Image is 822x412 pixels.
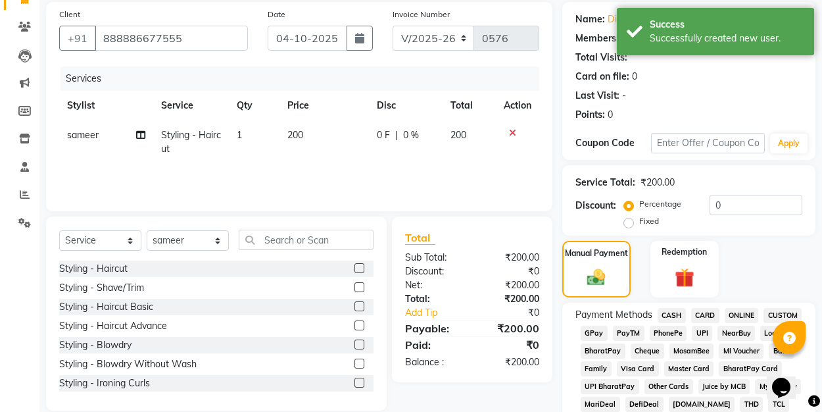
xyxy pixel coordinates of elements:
div: ₹0 [472,337,549,353]
label: Percentage [639,198,681,210]
div: Successfully created new user. [650,32,804,45]
label: Fixed [639,215,659,227]
div: Service Total: [575,176,635,190]
input: Search by Name/Mobile/Email/Code [95,26,248,51]
div: ₹200.00 [472,321,549,336]
span: PhonePe [650,326,687,341]
div: Styling - Shave/Trim [59,281,144,295]
img: _gift.svg [669,266,700,290]
span: 0 % [403,128,419,142]
div: - [622,89,626,103]
span: NearBuy [717,326,755,341]
span: MariDeal [581,397,620,412]
th: Price [279,91,369,120]
div: Styling - Haircut [59,262,128,276]
div: Styling - Haircut Advance [59,319,167,333]
span: Other Cards [644,379,693,394]
span: ONLINE [725,308,759,323]
span: CARD [691,308,719,323]
span: CASH [658,308,686,323]
span: Total [405,231,435,245]
span: Loan [760,326,785,341]
span: Master Card [664,361,714,376]
div: Last Visit: [575,89,619,103]
span: Cheque [631,344,664,359]
div: ₹200.00 [472,278,549,292]
th: Service [153,91,230,120]
div: 0 [608,108,613,122]
div: Sub Total: [395,251,472,265]
span: [DOMAIN_NAME] [669,397,735,412]
span: Juice by MCB [698,379,750,394]
div: Net: [395,278,472,292]
span: UPI BharatPay [581,379,639,394]
span: sameer [67,129,99,141]
div: 0 [632,70,637,84]
span: 1 [237,129,242,141]
span: THD [740,397,763,412]
span: | [395,128,398,142]
div: Card on file: [575,70,629,84]
div: Services [60,66,549,91]
div: Styling - Ironing Curls [59,376,150,390]
input: Search or Scan [239,230,374,250]
th: Total [443,91,496,120]
div: ₹0 [472,265,549,278]
span: Payment Methods [575,308,652,322]
div: Styling - Blowdry [59,338,132,352]
span: Styling - Haircut [161,129,221,155]
div: Balance : [395,355,472,369]
div: Total Visits: [575,51,627,64]
th: Action [496,91,539,120]
div: ₹200.00 [472,355,549,369]
span: MyT Money [755,379,801,394]
span: Visa Card [617,361,659,376]
div: Paid: [395,337,472,353]
label: Date [268,9,285,20]
span: PayTM [613,326,644,341]
span: MI Voucher [719,344,763,359]
span: DefiDeal [625,397,664,412]
th: Qty [229,91,279,120]
span: MosamBee [669,344,714,359]
div: Total: [395,292,472,306]
span: GPay [581,326,608,341]
a: Add Tip [395,306,485,320]
div: ₹200.00 [472,251,549,265]
span: BharatPay [581,344,625,359]
span: 0 F [377,128,390,142]
span: Bank [769,344,794,359]
a: Digi [608,13,623,26]
div: No Active Membership [575,32,802,45]
label: Invoice Number [393,9,450,20]
span: UPI [692,326,712,341]
div: ₹200.00 [472,292,549,306]
button: Apply [770,134,808,153]
th: Disc [369,91,443,120]
div: Coupon Code [575,136,651,150]
th: Stylist [59,91,153,120]
div: Success [650,18,804,32]
span: 200 [450,129,466,141]
span: TCL [768,397,789,412]
div: ₹0 [485,306,549,320]
span: 200 [287,129,303,141]
label: Redemption [662,246,707,258]
div: Discount: [395,265,472,278]
div: Styling - Haircut Basic [59,300,153,314]
div: ₹200.00 [641,176,675,190]
label: Client [59,9,80,20]
input: Enter Offer / Coupon Code [651,133,765,153]
div: Name: [575,13,605,26]
div: Styling - Blowdry Without Wash [59,357,197,371]
label: Manual Payment [565,247,628,259]
button: +91 [59,26,96,51]
div: Discount: [575,199,616,213]
span: BharatPay Card [719,361,782,376]
iframe: chat widget [767,359,809,399]
span: CUSTOM [763,308,802,323]
div: Membership: [575,32,633,45]
span: Family [581,361,612,376]
div: Points: [575,108,605,122]
img: _cash.svg [581,267,611,288]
